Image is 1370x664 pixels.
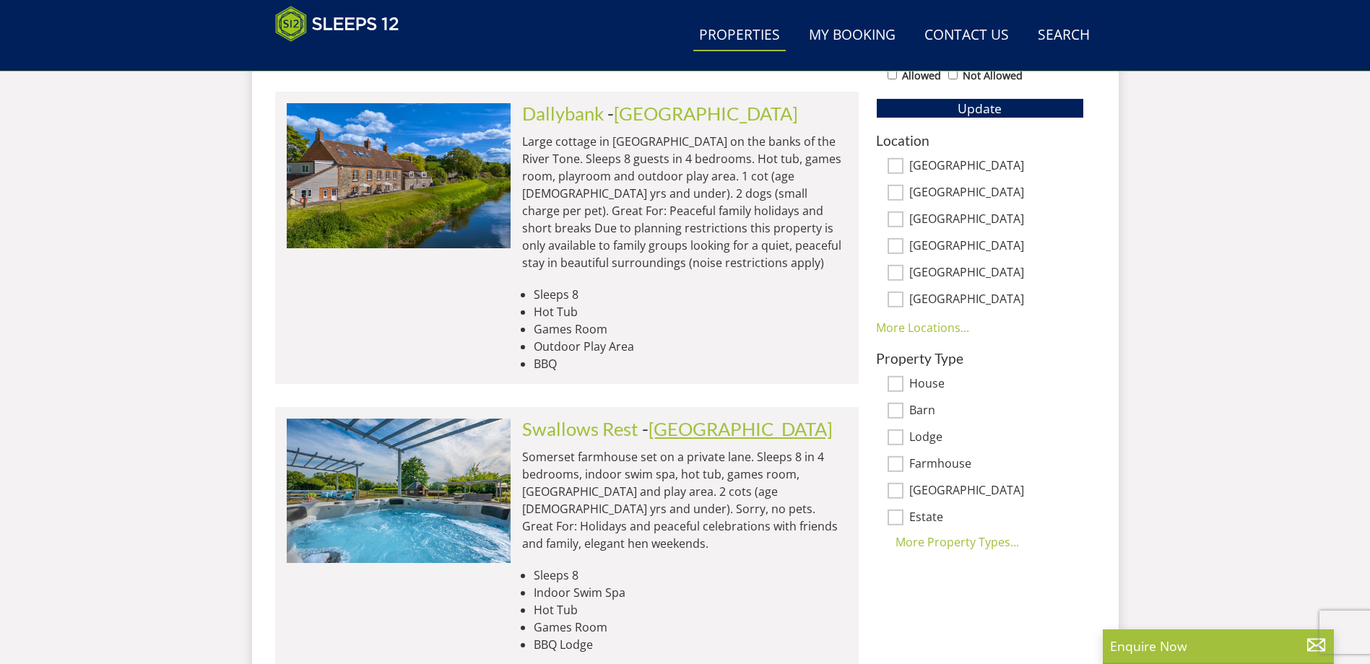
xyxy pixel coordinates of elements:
[909,239,1084,255] label: [GEOGRAPHIC_DATA]
[909,510,1084,526] label: Estate
[876,351,1084,366] h3: Property Type
[642,418,833,440] span: -
[958,100,1002,117] span: Update
[876,98,1084,118] button: Update
[534,567,847,584] li: Sleeps 8
[287,419,511,563] img: frog-street-large-group-accommodation-somerset-sleeps14.original.jpg
[876,320,969,336] a: More Locations...
[909,430,1084,446] label: Lodge
[275,6,399,42] img: Sleeps 12
[534,303,847,320] li: Hot Tub
[534,601,847,619] li: Hot Tub
[909,159,1084,175] label: [GEOGRAPHIC_DATA]
[803,19,901,52] a: My Booking
[522,133,847,271] p: Large cottage in [GEOGRAPHIC_DATA] on the banks of the River Tone. Sleeps 8 guests in 4 bedrooms....
[534,320,847,338] li: Games Room
[268,51,420,63] iframe: Customer reviews powered by Trustpilot
[614,102,798,124] a: [GEOGRAPHIC_DATA]
[963,68,1023,84] label: Not Allowed
[909,377,1084,393] label: House
[522,448,847,552] p: Somerset farmhouse set on a private lane. Sleeps 8 in 4 bedrooms, indoor swim spa, hot tub, games...
[522,102,604,124] a: Dallybank
[534,286,847,303] li: Sleeps 8
[909,457,1084,473] label: Farmhouse
[919,19,1015,52] a: Contact Us
[534,636,847,653] li: BBQ Lodge
[649,418,833,440] a: [GEOGRAPHIC_DATA]
[534,338,847,355] li: Outdoor Play Area
[876,533,1084,551] div: More Property Types...
[534,355,847,372] li: BBQ
[909,484,1084,499] label: [GEOGRAPHIC_DATA]
[876,133,1084,148] h3: Location
[607,102,798,124] span: -
[693,19,786,52] a: Properties
[909,266,1084,281] label: [GEOGRAPHIC_DATA]
[909,403,1084,419] label: Barn
[287,103,511,248] img: riverside-somerset-holiday-accommodation-home-sleeps-8.original.jpg
[909,212,1084,228] label: [GEOGRAPHIC_DATA]
[534,584,847,601] li: Indoor Swim Spa
[1110,637,1327,655] p: Enquire Now
[909,185,1084,201] label: [GEOGRAPHIC_DATA]
[522,418,638,440] a: Swallows Rest
[1032,19,1096,52] a: Search
[534,619,847,636] li: Games Room
[909,292,1084,308] label: [GEOGRAPHIC_DATA]
[902,68,941,84] label: Allowed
